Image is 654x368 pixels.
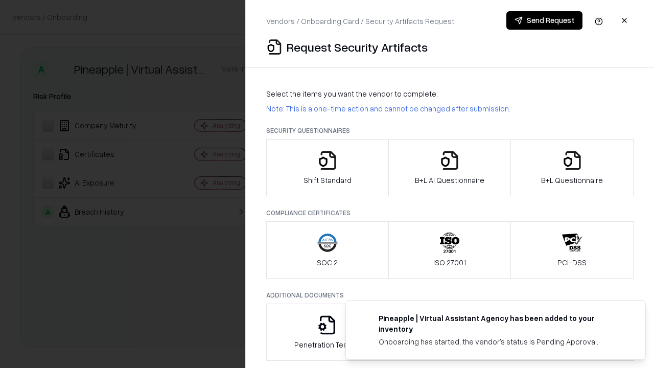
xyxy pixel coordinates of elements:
[266,291,634,300] p: Additional Documents
[317,257,338,268] p: SOC 2
[433,257,466,268] p: ISO 27001
[510,139,634,196] button: B+L Questionnaire
[510,221,634,279] button: PCI-DSS
[266,126,634,135] p: Security Questionnaires
[266,16,454,27] p: Vendors / Onboarding Card / Security Artifacts Request
[388,139,511,196] button: B+L AI Questionnaire
[266,221,389,279] button: SOC 2
[557,257,587,268] p: PCI-DSS
[358,313,370,325] img: trypineapple.com
[379,336,621,347] div: Onboarding has started, the vendor's status is Pending Approval.
[266,209,634,217] p: Compliance Certificates
[266,304,389,361] button: Penetration Testing
[506,11,582,30] button: Send Request
[294,339,360,350] p: Penetration Testing
[541,175,603,186] p: B+L Questionnaire
[415,175,484,186] p: B+L AI Questionnaire
[266,139,389,196] button: Shift Standard
[388,221,511,279] button: ISO 27001
[266,88,634,99] p: Select the items you want the vendor to complete:
[303,175,352,186] p: Shift Standard
[379,313,621,334] div: Pineapple | Virtual Assistant Agency has been added to your inventory
[287,39,428,55] p: Request Security Artifacts
[266,103,634,114] p: Note: This is a one-time action and cannot be changed after submission.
